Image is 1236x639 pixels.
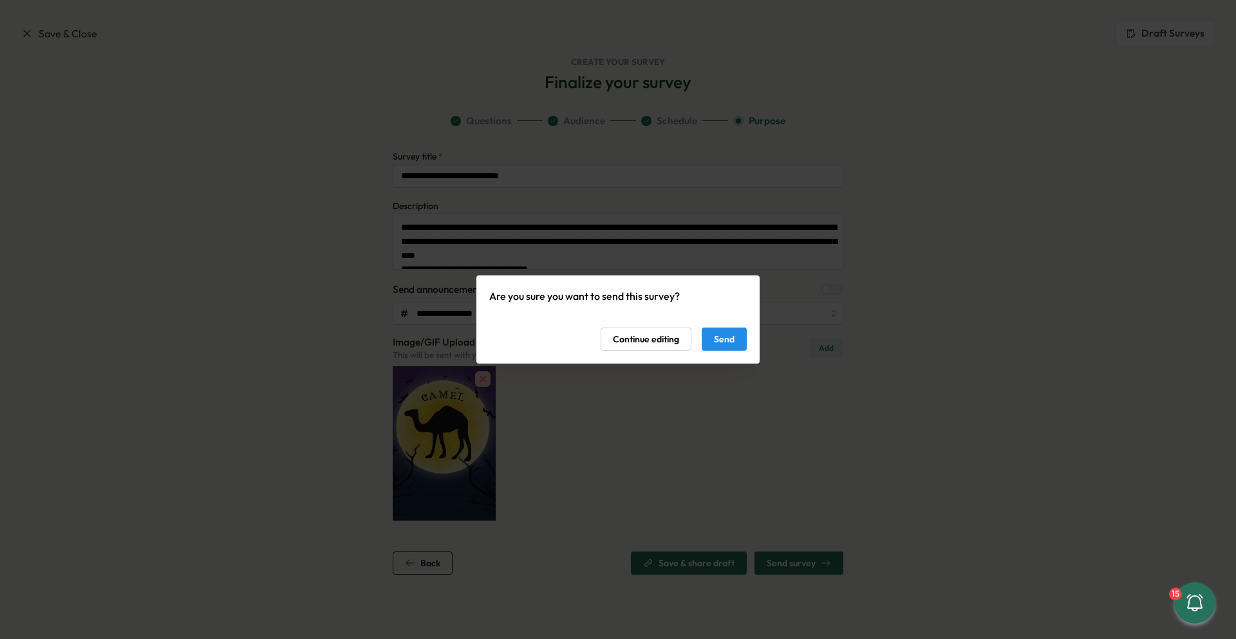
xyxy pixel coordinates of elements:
p: Are you sure you want to send this survey? [489,288,747,304]
button: 15 [1174,582,1215,624]
span: Send [714,328,735,350]
button: Send [702,328,747,351]
button: Continue editing [601,328,691,351]
div: 15 [1169,588,1182,600]
span: Continue editing [613,328,679,350]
